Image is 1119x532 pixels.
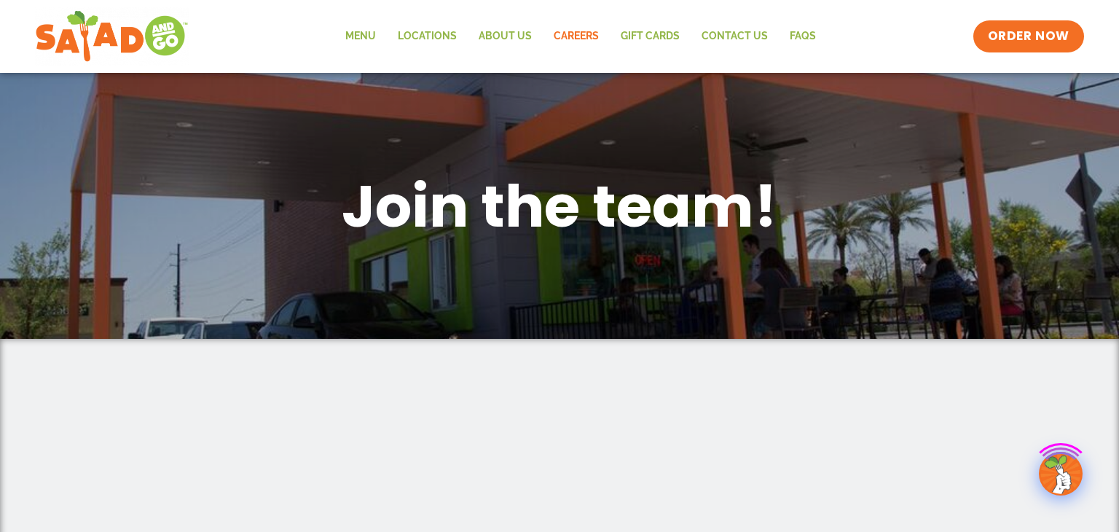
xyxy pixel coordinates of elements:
a: Careers [543,20,610,53]
a: Locations [387,20,468,53]
a: Menu [334,20,387,53]
h1: Join the team! [181,168,938,244]
img: new-SAG-logo-768×292 [35,7,189,66]
a: Contact Us [691,20,779,53]
a: ORDER NOW [973,20,1084,52]
nav: Menu [334,20,827,53]
a: FAQs [779,20,827,53]
a: GIFT CARDS [610,20,691,53]
span: ORDER NOW [988,28,1069,45]
a: About Us [468,20,543,53]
